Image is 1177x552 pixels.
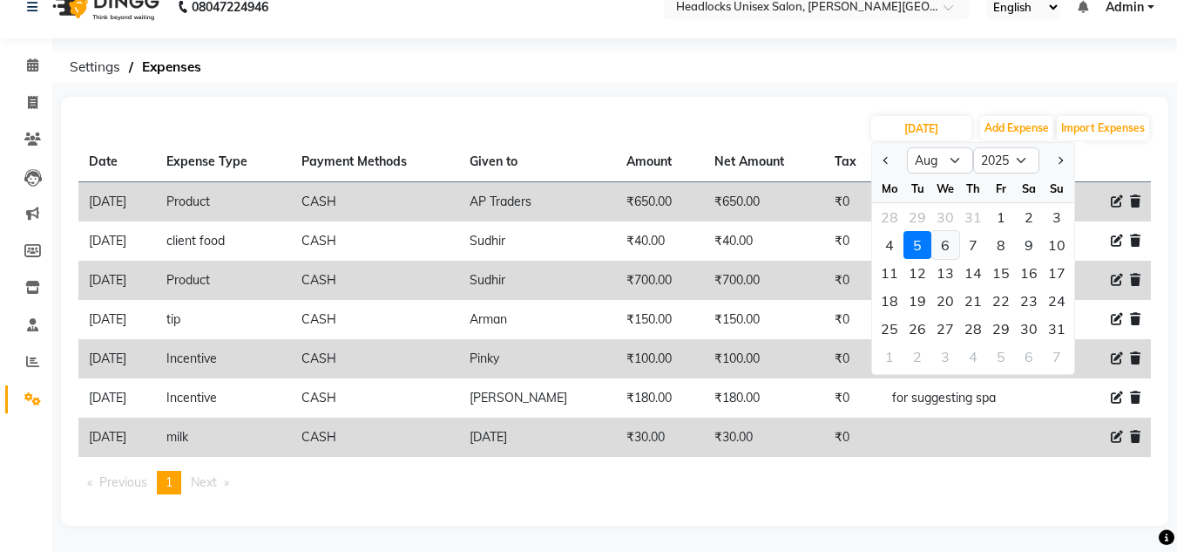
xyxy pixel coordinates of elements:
nav: Pagination [78,471,1151,494]
div: 1 [876,343,903,371]
div: Thursday, July 31, 2025 [959,203,987,231]
div: Thursday, August 14, 2025 [959,259,987,287]
div: 2 [1015,203,1043,231]
td: ₹650.00 [616,182,704,222]
span: Settings [61,51,129,83]
td: CASH [291,221,459,261]
td: [DATE] [78,339,156,378]
button: Next month [1052,147,1067,174]
td: [DATE] [78,378,156,418]
div: Thursday, August 7, 2025 [959,231,987,259]
div: Monday, September 1, 2025 [876,343,903,371]
div: Thursday, August 28, 2025 [959,315,987,343]
td: ₹150.00 [704,300,824,339]
td: client food [156,221,291,261]
div: 6 [1015,343,1043,371]
div: Friday, August 15, 2025 [987,259,1015,287]
td: ₹700.00 [704,261,824,300]
td: Pinky [459,339,617,378]
td: for suggesting spa [882,378,1057,418]
td: ₹100.00 [704,339,824,378]
div: 29 [903,203,931,231]
th: Expense Type [156,142,291,182]
td: ₹40.00 [616,221,704,261]
div: 4 [959,343,987,371]
td: ₹0 [824,261,881,300]
button: Import Expenses [1057,116,1149,140]
div: Sunday, August 17, 2025 [1043,259,1071,287]
td: [DATE] [78,182,156,222]
div: Wednesday, July 30, 2025 [931,203,959,231]
div: 25 [876,315,903,343]
div: 3 [931,343,959,371]
div: We [931,174,959,202]
div: Wednesday, September 3, 2025 [931,343,959,371]
div: 30 [1015,315,1043,343]
input: PLACEHOLDER.DATE [871,116,971,140]
div: Monday, August 11, 2025 [876,259,903,287]
div: 16 [1015,259,1043,287]
div: 18 [876,287,903,315]
td: Product [156,182,291,222]
div: 11 [876,259,903,287]
div: 19 [903,287,931,315]
div: Tuesday, August 12, 2025 [903,259,931,287]
td: milk [156,418,291,457]
th: Amount [616,142,704,182]
td: [DATE] [78,300,156,339]
select: Select year [973,147,1039,174]
th: Date [78,142,156,182]
div: Tuesday, July 29, 2025 [903,203,931,231]
div: 22 [987,287,1015,315]
div: Friday, August 29, 2025 [987,315,1015,343]
div: 14 [959,259,987,287]
div: Sunday, August 10, 2025 [1043,231,1071,259]
td: tip [156,300,291,339]
div: Wednesday, August 6, 2025 [931,231,959,259]
div: Sunday, August 31, 2025 [1043,315,1071,343]
div: Saturday, August 23, 2025 [1015,287,1043,315]
div: Saturday, August 9, 2025 [1015,231,1043,259]
td: ₹0 [824,182,881,222]
div: Tuesday, August 26, 2025 [903,315,931,343]
th: Net Amount [704,142,824,182]
td: Incentive [156,339,291,378]
div: Tu [903,174,931,202]
div: Saturday, August 16, 2025 [1015,259,1043,287]
div: Monday, August 25, 2025 [876,315,903,343]
td: ₹30.00 [704,418,824,457]
div: Su [1043,174,1071,202]
td: [DATE] [78,418,156,457]
div: 27 [931,315,959,343]
div: 26 [903,315,931,343]
div: Friday, September 5, 2025 [987,343,1015,371]
div: Tuesday, August 5, 2025 [903,231,931,259]
td: Product [156,261,291,300]
td: ₹700.00 [616,261,704,300]
td: CASH [291,378,459,418]
div: Sunday, August 24, 2025 [1043,287,1071,315]
td: Sudhir [459,221,617,261]
td: [DATE] [459,418,617,457]
td: CASH [291,261,459,300]
div: Monday, August 18, 2025 [876,287,903,315]
div: Saturday, August 2, 2025 [1015,203,1043,231]
div: 13 [931,259,959,287]
div: Tuesday, September 2, 2025 [903,343,931,371]
td: ₹180.00 [616,378,704,418]
td: Incentive [156,378,291,418]
td: [DATE] [78,261,156,300]
div: Wednesday, August 13, 2025 [931,259,959,287]
div: 31 [1043,315,1071,343]
td: CASH [291,300,459,339]
td: ₹30.00 [616,418,704,457]
button: Add Expense [980,116,1053,140]
td: ₹0 [824,221,881,261]
div: Wednesday, August 20, 2025 [931,287,959,315]
td: AP Traders [459,182,617,222]
td: ₹0 [824,378,881,418]
div: 5 [903,231,931,259]
div: Friday, August 1, 2025 [987,203,1015,231]
div: Saturday, September 6, 2025 [1015,343,1043,371]
div: Thursday, September 4, 2025 [959,343,987,371]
